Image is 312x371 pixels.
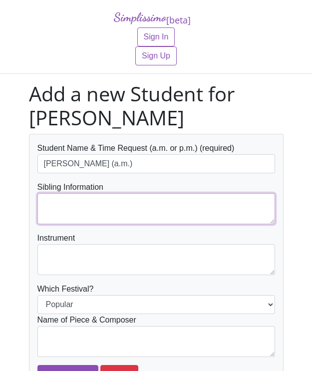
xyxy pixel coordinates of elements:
a: Sign Up [135,46,177,65]
sub: [beta] [166,14,191,26]
a: Simplissimo[beta] [114,8,191,27]
h1: Add a new Student for [PERSON_NAME] [29,82,284,130]
div: Name of Piece & Composer [37,314,275,357]
div: Student Name & Time Request (a.m. or p.m.) (required) [37,142,275,173]
div: Sibling Information [37,181,275,224]
a: Sign In [137,27,175,46]
div: Instrument [37,232,275,275]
